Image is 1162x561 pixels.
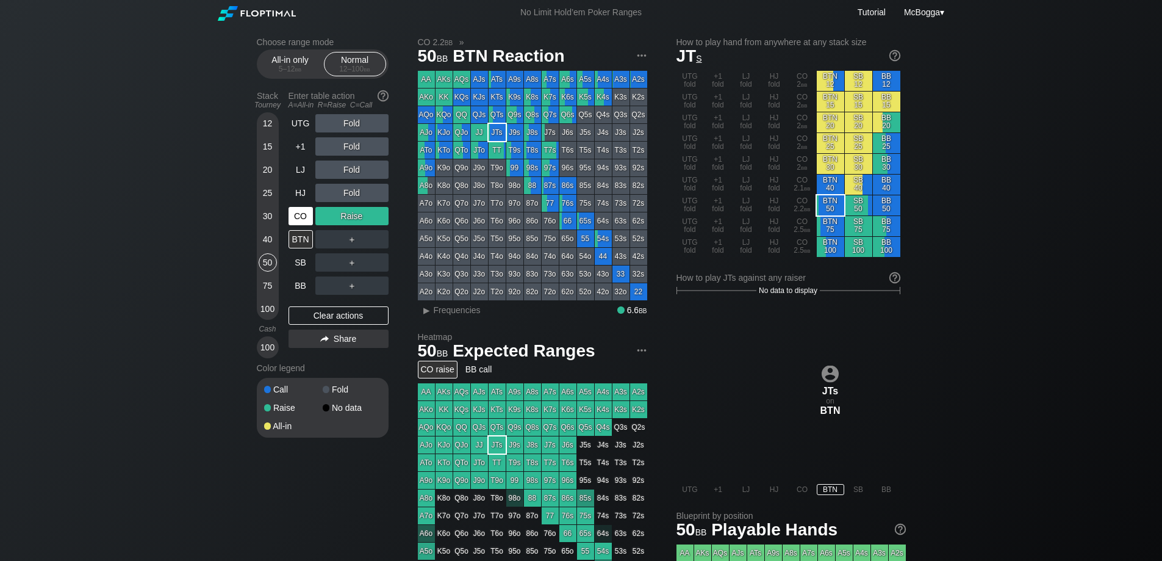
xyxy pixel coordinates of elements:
[845,154,872,174] div: SB 30
[630,159,647,176] div: 92s
[471,159,488,176] div: J9o
[489,71,506,88] div: ATs
[822,365,839,382] img: icon-avatar.b40e07d9.svg
[289,161,313,179] div: LJ
[542,266,559,283] div: 73o
[471,195,488,212] div: J7o
[676,216,704,236] div: UTG fold
[676,237,704,257] div: UTG fold
[904,7,940,17] span: McBogga
[635,344,648,357] img: ellipsis.fd386fe8.svg
[542,159,559,176] div: 97s
[612,89,629,106] div: K3s
[676,195,704,215] div: UTG fold
[489,159,506,176] div: T9o
[364,65,370,73] span: bb
[315,230,389,248] div: ＋
[453,177,470,194] div: Q8o
[612,230,629,247] div: 53s
[577,266,594,283] div: 53o
[705,71,732,91] div: +1 fold
[577,177,594,194] div: 85s
[705,133,732,153] div: +1 fold
[733,175,760,195] div: LJ fold
[289,184,313,202] div: HJ
[577,124,594,141] div: J5s
[524,159,541,176] div: 98s
[265,65,316,73] div: 5 – 12
[705,237,732,257] div: +1 fold
[733,216,760,236] div: LJ fold
[418,159,435,176] div: A9o
[873,154,900,174] div: BB 30
[595,159,612,176] div: 94s
[524,106,541,123] div: Q8s
[453,266,470,283] div: Q3o
[259,184,277,202] div: 25
[259,277,277,295] div: 75
[595,230,612,247] div: 54s
[542,71,559,88] div: A7s
[489,177,506,194] div: T8o
[845,175,872,195] div: SB 40
[873,237,900,257] div: BB 100
[559,177,576,194] div: 86s
[873,112,900,132] div: BB 20
[817,71,844,91] div: BTN 12
[418,230,435,247] div: A5o
[418,248,435,265] div: A4o
[542,177,559,194] div: 87s
[612,159,629,176] div: 93s
[489,142,506,159] div: TT
[888,271,902,284] img: help.32db89a4.svg
[471,71,488,88] div: AJs
[789,216,816,236] div: CO 2.5
[559,71,576,88] div: A6s
[471,230,488,247] div: J5o
[436,212,453,230] div: K6o
[761,154,788,174] div: HJ fold
[801,80,808,89] span: bb
[264,385,323,394] div: Call
[761,195,788,215] div: HJ fold
[789,175,816,195] div: CO 2.1
[289,253,313,272] div: SB
[559,159,576,176] div: 96s
[845,133,872,153] div: SB 25
[804,184,811,192] span: bb
[436,71,453,88] div: AKs
[252,101,284,109] div: Tourney
[542,230,559,247] div: 75o
[524,177,541,194] div: 88
[789,133,816,153] div: CO 2
[761,92,788,112] div: HJ fold
[376,89,390,103] img: help.32db89a4.svg
[453,37,470,47] span: »
[453,159,470,176] div: Q9o
[733,133,760,153] div: LJ fold
[559,266,576,283] div: 63o
[436,106,453,123] div: KQo
[264,422,323,430] div: All-in
[789,71,816,91] div: CO 2
[595,142,612,159] div: T4s
[489,248,506,265] div: T4o
[705,175,732,195] div: +1 fold
[845,71,872,91] div: SB 12
[315,184,389,202] div: Fold
[506,230,523,247] div: 95o
[259,230,277,248] div: 40
[436,142,453,159] div: KTo
[873,175,900,195] div: BB 40
[595,195,612,212] div: 74s
[559,195,576,212] div: 76s
[329,65,381,73] div: 12 – 100
[506,71,523,88] div: A9s
[502,7,660,20] div: No Limit Hold’em Poker Ranges
[323,404,381,412] div: No data
[506,106,523,123] div: Q9s
[524,266,541,283] div: 83o
[471,89,488,106] div: KJs
[453,124,470,141] div: QJo
[436,159,453,176] div: K9o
